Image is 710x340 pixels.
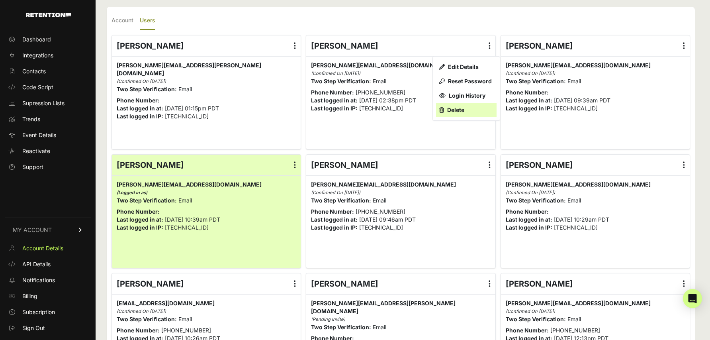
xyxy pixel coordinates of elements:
[311,71,360,76] i: (Confirmed On [DATE])
[306,273,495,294] div: [PERSON_NAME]
[117,300,215,307] span: [EMAIL_ADDRESS][DOMAIN_NAME]
[5,33,91,46] a: Dashboard
[112,273,301,294] div: [PERSON_NAME]
[5,258,91,271] a: API Details
[5,306,91,318] a: Subscription
[306,155,495,175] div: [PERSON_NAME]
[22,147,50,155] span: Reactivate
[117,309,166,314] i: (Confirmed On [DATE])
[117,97,160,104] strong: Phone Number:
[5,161,91,173] a: Support
[356,89,405,96] span: [PHONE_NUMBER]
[140,12,155,30] label: Users
[506,190,555,195] i: (Confirmed On [DATE])
[117,62,261,77] span: [PERSON_NAME][EMAIL_ADDRESS][PERSON_NAME][DOMAIN_NAME]
[436,60,497,74] a: Edit Details
[311,316,345,322] i: (Pending Invite)
[117,181,262,188] span: [PERSON_NAME][EMAIL_ADDRESS][DOMAIN_NAME]
[506,181,651,188] span: [PERSON_NAME][EMAIL_ADDRESS][DOMAIN_NAME]
[506,309,555,314] i: (Confirmed On [DATE])
[311,105,358,112] strong: Last logged in IP:
[501,273,690,294] div: [PERSON_NAME]
[506,89,549,96] strong: Phone Number:
[22,276,55,284] span: Notifications
[5,290,91,303] a: Billing
[5,274,91,287] a: Notifications
[165,224,209,231] span: [TECHNICAL_ID]
[22,115,40,123] span: Trends
[311,78,371,85] strong: Two Step Verification:
[5,218,91,242] a: MY ACCOUNT
[22,35,51,43] span: Dashboard
[112,155,301,175] div: [PERSON_NAME]
[567,197,581,204] span: Email
[373,78,386,85] span: Email
[165,105,219,112] span: [DATE] 01:15pm PDT
[5,129,91,142] a: Event Details
[506,316,566,322] strong: Two Step Verification:
[178,316,192,322] span: Email
[311,224,358,231] strong: Last logged in IP:
[117,190,147,195] i: (Logged in as)
[5,49,91,62] a: Integrations
[436,103,497,117] a: Delete
[359,224,403,231] span: [TECHNICAL_ID]
[506,78,566,85] strong: Two Step Verification:
[311,324,371,330] strong: Two Step Verification:
[22,99,65,107] span: Supression Lists
[22,67,46,75] span: Contacts
[5,97,91,110] a: Supression Lists
[13,226,52,234] span: MY ACCOUNT
[111,12,133,30] label: Account
[359,105,403,112] span: [TECHNICAL_ID]
[506,97,552,104] strong: Last logged in at:
[112,35,301,56] div: [PERSON_NAME]
[22,131,56,139] span: Event Details
[373,197,386,204] span: Email
[22,324,45,332] span: Sign Out
[117,197,177,204] strong: Two Step Verification:
[22,292,37,300] span: Billing
[117,327,160,334] strong: Phone Number:
[117,79,166,84] i: (Confirmed On [DATE])
[311,208,354,215] strong: Phone Number:
[506,300,651,307] span: [PERSON_NAME][EMAIL_ADDRESS][DOMAIN_NAME]
[506,208,549,215] strong: Phone Number:
[22,163,43,171] span: Support
[506,62,651,69] span: [PERSON_NAME][EMAIL_ADDRESS][DOMAIN_NAME]
[306,35,495,56] div: [PERSON_NAME]
[178,197,192,204] span: Email
[311,216,358,223] strong: Last logged in at:
[311,62,456,69] span: [PERSON_NAME][EMAIL_ADDRESS][DOMAIN_NAME]
[311,190,360,195] i: (Confirmed On [DATE])
[501,155,690,175] div: [PERSON_NAME]
[22,308,55,316] span: Subscription
[165,113,209,120] span: [TECHNICAL_ID]
[554,224,598,231] span: [TECHNICAL_ID]
[554,97,610,104] span: [DATE] 09:39am PDT
[22,83,53,91] span: Code Script
[506,197,566,204] strong: Two Step Verification:
[117,224,163,231] strong: Last logged in IP:
[506,71,555,76] i: (Confirmed On [DATE])
[506,224,552,231] strong: Last logged in IP:
[567,316,581,322] span: Email
[311,197,371,204] strong: Two Step Verification:
[311,181,456,188] span: [PERSON_NAME][EMAIL_ADDRESS][DOMAIN_NAME]
[117,86,177,92] strong: Two Step Verification:
[5,65,91,78] a: Contacts
[311,89,354,96] strong: Phone Number:
[311,300,456,314] span: [PERSON_NAME][EMAIL_ADDRESS][PERSON_NAME][DOMAIN_NAME]
[683,289,702,308] div: Open Intercom Messenger
[506,327,549,334] strong: Phone Number:
[26,13,71,17] img: Retention.com
[5,113,91,126] a: Trends
[359,97,416,104] span: [DATE] 02:38pm PDT
[161,327,211,334] span: [PHONE_NUMBER]
[356,208,405,215] span: [PHONE_NUMBER]
[554,105,598,112] span: [TECHNICAL_ID]
[117,113,163,120] strong: Last logged in IP:
[5,242,91,255] a: Account Details
[5,322,91,334] a: Sign Out
[436,88,497,103] a: Login History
